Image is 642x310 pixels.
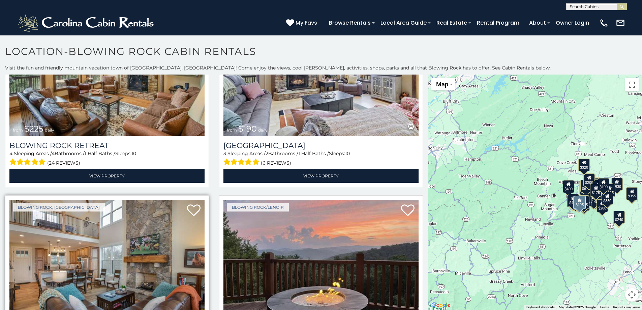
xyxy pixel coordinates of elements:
[590,177,601,190] div: $260
[45,128,54,133] span: daily
[614,211,625,224] div: $240
[584,174,595,187] div: $200
[286,19,319,27] a: My Favs
[625,288,639,302] button: Map camera controls
[298,150,329,157] span: 1 Half Baths /
[602,192,613,204] div: $350
[567,194,578,207] div: $375
[579,198,590,210] div: $275
[581,179,592,192] div: $675
[401,204,415,218] a: Add to favorites
[296,19,317,27] span: My Favs
[258,128,268,133] span: daily
[223,141,419,150] h3: Fox Mountain Lodge
[568,194,579,207] div: $410
[227,203,289,212] a: Blowing Rock/Lenoir
[433,17,470,29] a: Real Estate
[600,305,609,309] a: Terms (opens in new tab)
[227,128,237,133] span: from
[9,141,205,150] a: Blowing Rock Retreat
[17,13,157,33] img: White-1-2.png
[223,150,226,157] span: 3
[604,184,616,196] div: $295
[563,180,574,193] div: $400
[266,150,268,157] span: 2
[611,177,623,190] div: $930
[526,17,549,29] a: About
[579,181,591,194] div: $315
[591,179,603,192] div: $195
[223,141,419,150] a: [GEOGRAPHIC_DATA]
[13,128,23,133] span: from
[599,18,609,28] img: phone-regular-white.png
[238,124,257,134] span: $190
[583,173,594,186] div: $180
[131,150,136,157] span: 10
[345,150,350,157] span: 10
[578,195,589,208] div: $275
[590,184,602,197] div: $175
[223,150,419,167] div: Sleeping Areas / Bathrooms / Sleeps:
[47,159,80,167] span: (24 reviews)
[377,17,430,29] a: Local Area Guide
[613,211,625,224] div: $285
[187,204,201,218] a: Add to favorites
[593,186,605,199] div: $155
[223,169,419,183] a: View Property
[431,78,455,90] button: Change map style
[598,178,609,191] div: $190
[24,124,43,134] span: $225
[580,193,592,206] div: $175
[616,18,625,28] img: mail-regular-white.png
[9,150,12,157] span: 4
[261,159,291,167] span: (6 reviews)
[430,301,452,310] a: Open this area in Google Maps (opens a new window)
[526,305,555,310] button: Keyboard shortcuts
[626,187,638,200] div: $355
[436,81,448,88] span: Map
[579,158,590,171] div: $320
[597,199,608,212] div: $200
[588,193,600,205] div: $140
[574,196,585,209] div: $355
[13,203,105,212] a: Blowing Rock, [GEOGRAPHIC_DATA]
[594,186,606,199] div: $199
[9,169,205,183] a: View Property
[574,196,586,209] div: $195
[473,17,523,29] a: Rental Program
[559,305,595,309] span: Map data ©2025 Google
[85,150,115,157] span: 1 Half Baths /
[326,17,374,29] a: Browse Rentals
[625,78,639,91] button: Toggle fullscreen view
[430,301,452,310] img: Google
[52,150,55,157] span: 4
[552,17,592,29] a: Owner Login
[613,305,640,309] a: Report a map error
[9,150,205,167] div: Sleeping Areas / Bathrooms / Sleeps:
